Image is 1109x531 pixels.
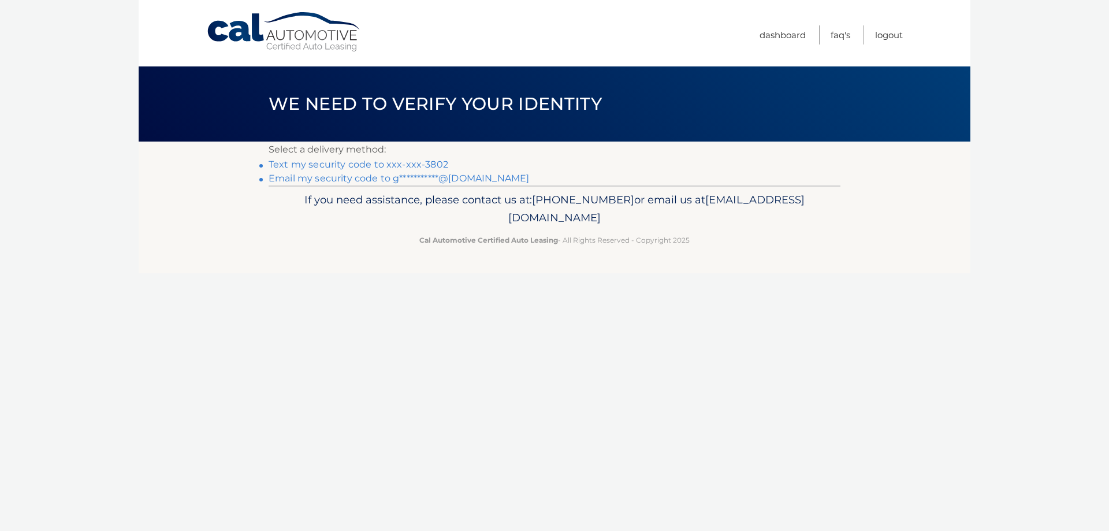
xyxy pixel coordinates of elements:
p: Select a delivery method: [269,142,840,158]
span: [PHONE_NUMBER] [532,193,634,206]
p: If you need assistance, please contact us at: or email us at [276,191,833,228]
p: - All Rights Reserved - Copyright 2025 [276,234,833,246]
a: FAQ's [831,25,850,44]
span: We need to verify your identity [269,93,602,114]
strong: Cal Automotive Certified Auto Leasing [419,236,558,244]
a: Dashboard [760,25,806,44]
a: Logout [875,25,903,44]
a: Cal Automotive [206,12,362,53]
a: Text my security code to xxx-xxx-3802 [269,159,448,170]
